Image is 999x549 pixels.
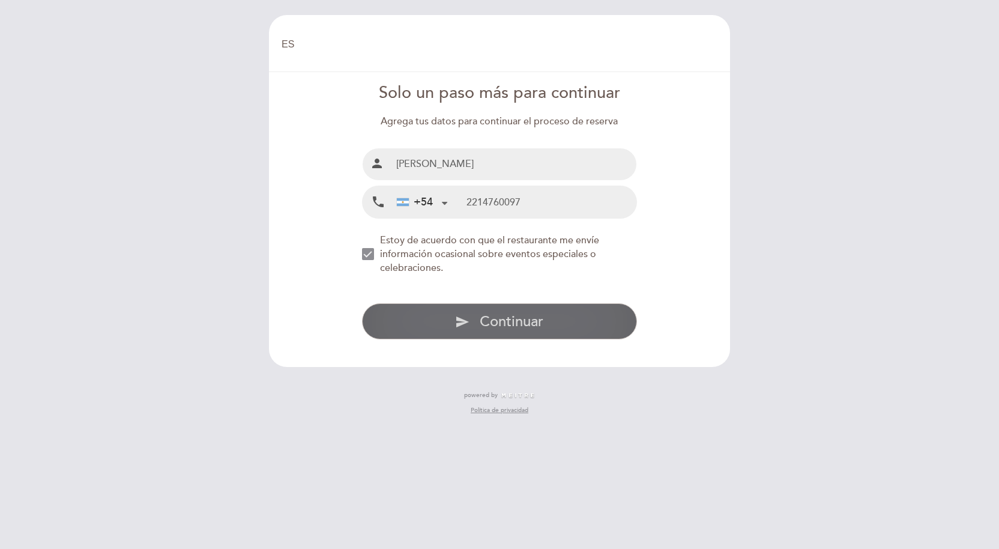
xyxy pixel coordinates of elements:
button: send Continuar [362,303,638,339]
a: powered by [464,391,535,399]
img: MEITRE [501,393,535,399]
i: local_phone [371,195,385,210]
a: Política de privacidad [471,406,528,414]
input: Teléfono Móvil [466,186,636,218]
div: Solo un paso más para continuar [362,82,638,105]
md-checkbox: NEW_MODAL_AGREE_RESTAURANT_SEND_OCCASIONAL_INFO [362,234,638,275]
span: Estoy de acuerdo con que el restaurante me envíe información ocasional sobre eventos especiales o... [380,234,599,274]
span: powered by [464,391,498,399]
span: Continuar [480,313,543,330]
div: Argentina: +54 [392,187,452,217]
input: Nombre y Apellido [391,148,637,180]
i: person [370,156,384,171]
div: +54 [397,195,433,210]
i: send [455,315,469,329]
div: Agrega tus datos para continuar el proceso de reserva [362,115,638,129]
